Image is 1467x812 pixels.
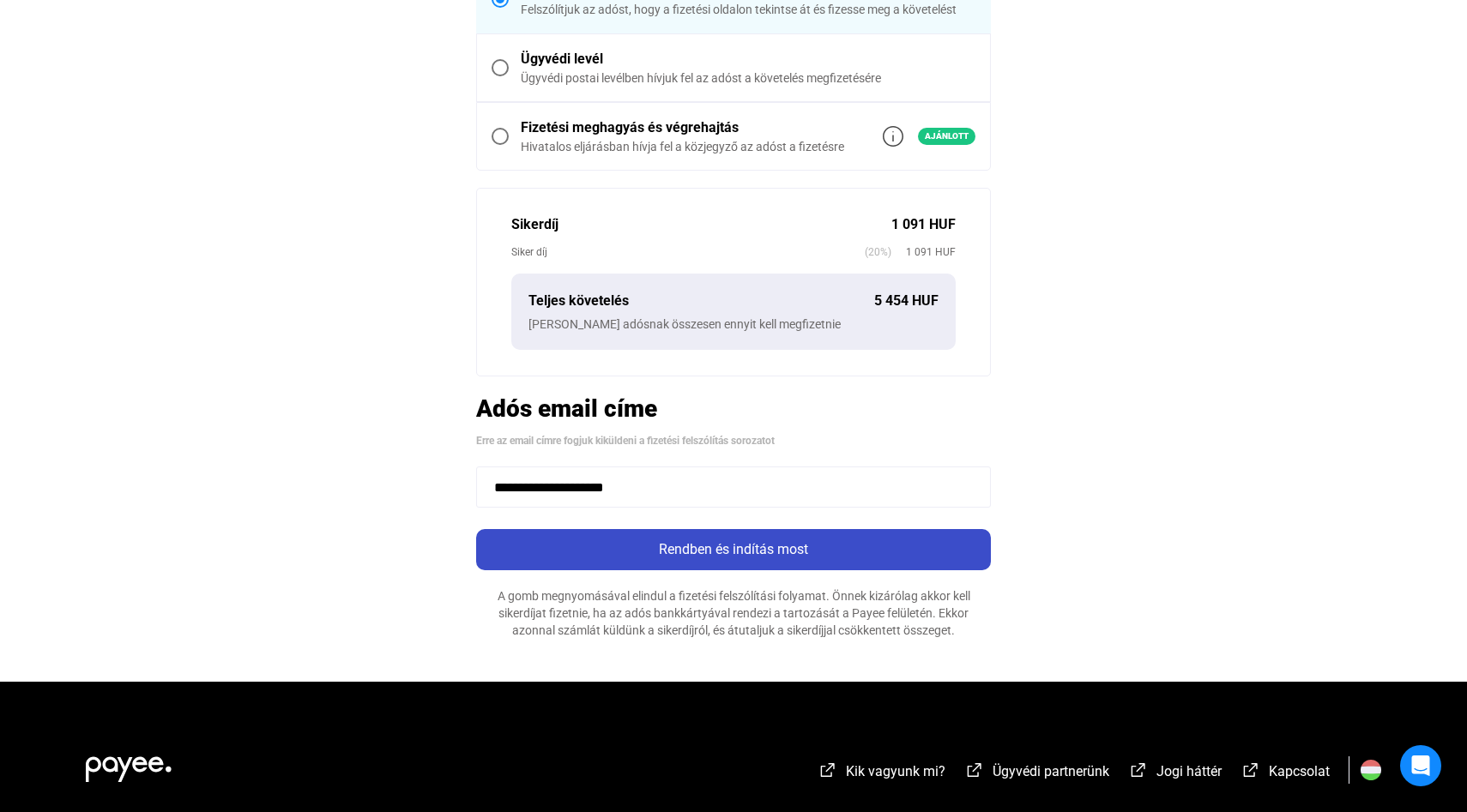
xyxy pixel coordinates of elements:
img: info-grey-outline [883,126,903,147]
div: Fizetési meghagyás és végrehajtás [521,117,844,138]
a: external-link-whiteKik vagyunk mi? [818,766,945,782]
button: Rendben és indítás most [476,529,991,570]
img: external-link-white [964,761,985,779]
img: external-link-white [818,761,838,779]
a: info-grey-outlineAjánlott [883,126,975,147]
img: external-link-white [1128,761,1149,779]
div: 5 454 HUF [874,291,939,311]
div: Rendben és indítás most [481,539,986,560]
span: Jogi háttér [1156,763,1222,779]
h2: Adós email címe [476,394,991,424]
div: Sikerdíj [511,214,891,235]
a: external-link-whiteJogi háttér [1128,766,1222,782]
div: Teljes követelés [528,291,874,311]
div: A gomb megnyomásával elindul a fizetési felszólítási folyamat. Önnek kizárólag akkor kell sikerdí... [476,587,991,639]
img: HU.svg [1361,760,1381,780]
div: Ügyvédi levél [521,49,975,69]
div: Open Intercom Messenger [1400,745,1441,786]
div: Erre az email címre fogjuk kiküldeni a fizetési felszólítás sorozatot [476,432,991,449]
div: 1 091 HUF [891,214,956,235]
img: external-link-white [1241,761,1261,779]
span: Ajánlott [918,128,975,145]
div: Hivatalos eljárásban hívja fel a közjegyző az adóst a fizetésre [521,138,844,155]
div: [PERSON_NAME] adósnak összesen ennyit kell megfizetnie [528,316,939,333]
div: Felszólítjuk az adóst, hogy a fizetési oldalon tekintse át és fizesse meg a követelést [521,1,975,18]
span: Kik vagyunk mi? [846,763,945,779]
img: white-payee-white-dot.svg [86,747,172,782]
span: 1 091 HUF [891,244,956,261]
span: Ügyvédi partnerünk [993,763,1109,779]
a: external-link-whiteKapcsolat [1241,766,1330,782]
a: external-link-whiteÜgyvédi partnerünk [964,766,1109,782]
div: Ügyvédi postai levélben hívjuk fel az adóst a követelés megfizetésére [521,69,975,87]
span: Kapcsolat [1269,763,1330,779]
span: (20%) [865,244,891,261]
div: Siker díj [511,244,865,261]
